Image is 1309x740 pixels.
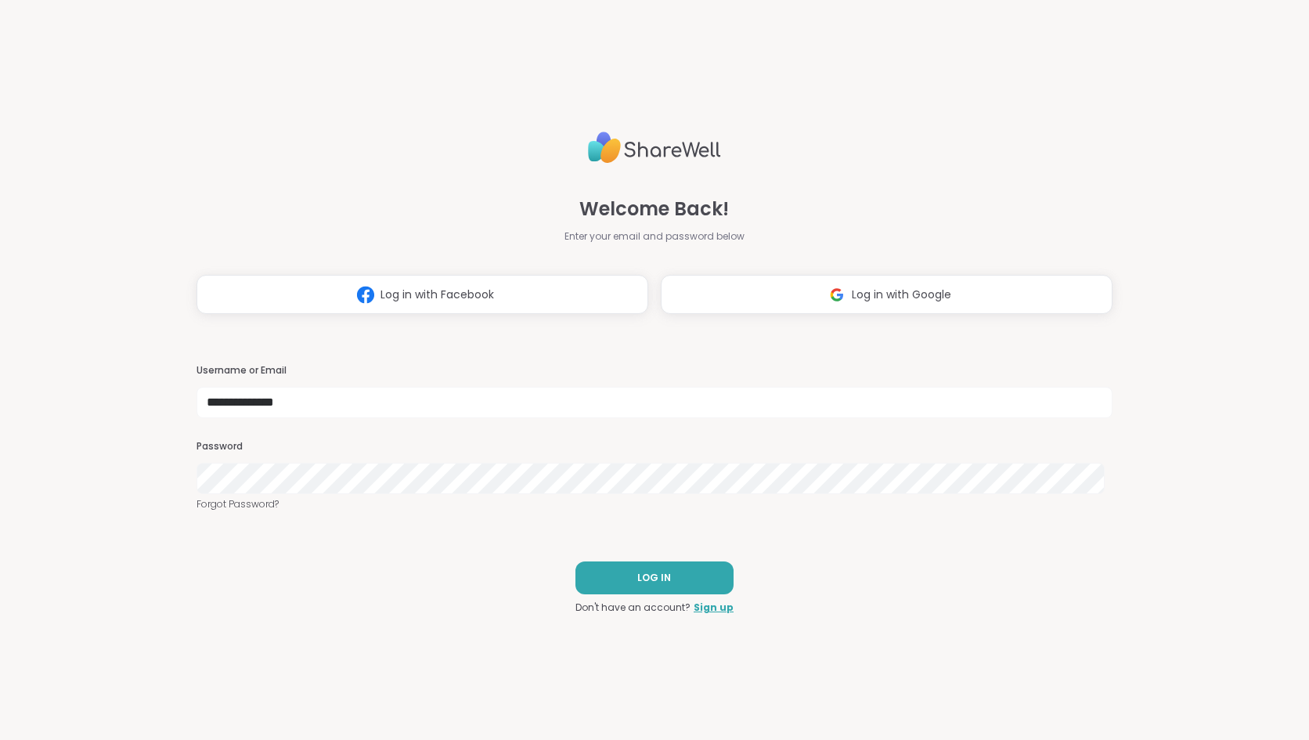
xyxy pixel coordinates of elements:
[197,497,1112,511] a: Forgot Password?
[351,280,380,309] img: ShareWell Logomark
[575,561,734,594] button: LOG IN
[197,440,1112,453] h3: Password
[822,280,852,309] img: ShareWell Logomark
[197,275,648,314] button: Log in with Facebook
[694,601,734,615] a: Sign up
[661,275,1112,314] button: Log in with Google
[380,287,494,303] span: Log in with Facebook
[588,125,721,170] img: ShareWell Logo
[197,364,1112,377] h3: Username or Email
[564,229,745,244] span: Enter your email and password below
[575,601,691,615] span: Don't have an account?
[852,287,951,303] span: Log in with Google
[579,195,729,223] span: Welcome Back!
[637,571,671,585] span: LOG IN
